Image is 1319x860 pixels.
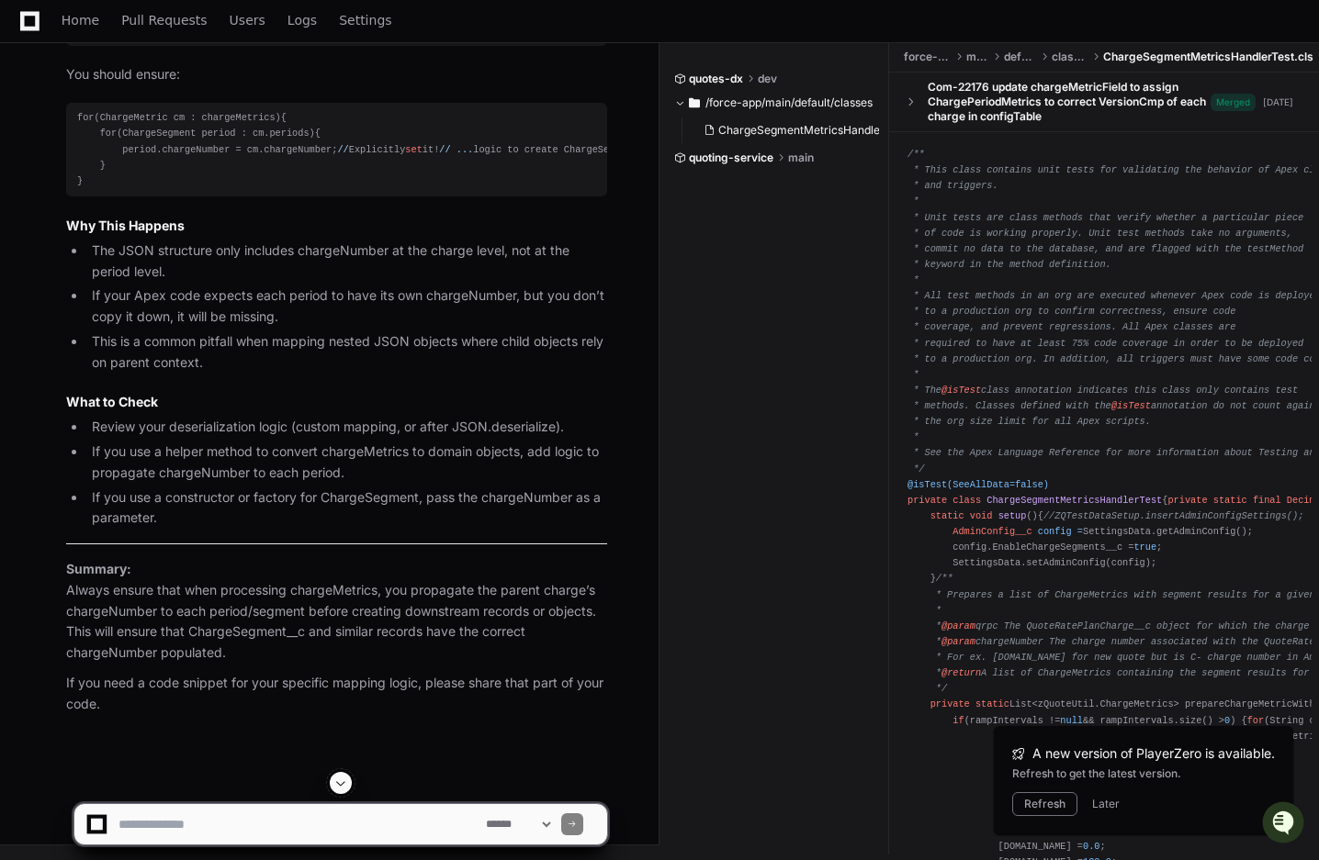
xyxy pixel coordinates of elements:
span: //ZQTestDataSetup.insertAdminConfigSettings(); [1043,510,1303,521]
strong: Summary: [66,561,131,576]
span: class [953,495,981,506]
span: private [930,699,970,710]
span: ... [457,144,473,155]
span: Pylon [183,193,222,207]
span: @return [941,668,981,679]
span: ChargeSegmentMetricsHandlerTest.cls [718,123,923,138]
button: Later [1092,797,1120,811]
button: Refresh [1012,792,1077,816]
span: for [1247,715,1264,726]
span: Merged [1211,94,1256,111]
span: static [1213,495,1247,506]
li: If you use a constructor or factory for ChargeSegment, pass the chargeNumber as a parameter. [86,487,607,530]
div: Refresh to get the latest version. [1012,766,1275,781]
span: // [439,144,450,155]
button: /force-app/main/default/classes [674,88,875,117]
div: We're available if you need us! [62,155,232,170]
span: main [966,50,989,64]
span: Home [62,15,99,26]
li: The JSON structure only includes chargeNumber at the charge level, not at the period level. [86,240,607,283]
button: Start new chat [312,142,334,164]
span: quotes-dx [689,72,743,86]
span: classes [1052,50,1088,64]
span: @isTest(SeeAllData=false) [908,479,1049,490]
span: 0 [1224,715,1230,726]
span: () [1026,510,1037,521]
div: Com-22176 update chargeMetricField to assign ChargePeriodMetrics to correct VersionCmp of each ch... [928,80,1211,124]
span: setup [998,510,1027,521]
a: Powered byPylon [130,192,222,207]
li: Review your deserialization logic (custom mapping, or after JSON.deserialize). [86,417,607,438]
iframe: Open customer support [1260,799,1310,849]
span: ChargeSegmentMetricsHandlerTest [986,495,1162,506]
span: if [953,715,964,726]
span: (ChargeSegment period : cm.periods) [117,128,315,139]
span: /force-app/main/default/classes [705,95,873,110]
svg: Directory [689,92,700,114]
span: null [1060,715,1083,726]
p: You should ensure: [66,64,607,85]
span: ChargeSegmentMetricsHandlerTest.cls [1103,50,1313,64]
div: Start new chat [62,137,301,155]
span: Pull Requests [121,15,207,26]
span: default [1004,50,1037,64]
div: for { for { period.chargeNumber = cm.chargeNumber; Explicitly it! logic to create ChargeSegment__... [77,110,596,189]
span: private [1167,495,1207,506]
li: If you use a helper method to convert chargeMetrics to domain objects, add logic to propagate cha... [86,441,607,484]
span: static [975,699,1009,710]
span: Logs [287,15,317,26]
span: AdminConfig__c [953,526,1032,537]
span: Settings [339,15,391,26]
h3: What to Check [66,393,607,411]
span: @param [941,620,975,631]
span: force-app [904,50,952,64]
span: final [1253,495,1281,506]
li: If your Apex code expects each period to have its own chargeNumber, but you don’t copy it down, i... [86,285,607,328]
div: [DATE] [1263,95,1293,109]
span: A new version of PlayerZero is available. [1032,744,1275,763]
li: This is a common pitfall when mapping nested JSON objects where child objects rely on parent cont... [86,331,607,374]
div: Welcome [18,73,334,103]
span: set [405,144,422,155]
h3: Why This Happens [66,217,607,235]
span: = [1077,526,1083,537]
span: dev [758,72,777,86]
span: main [788,151,814,165]
span: Users [230,15,265,26]
span: quoting-service [689,151,773,165]
img: 1756235613930-3d25f9e4-fa56-45dd-b3ad-e072dfbd1548 [18,137,51,170]
span: @param [941,636,975,647]
span: config [1038,526,1072,537]
img: PlayerZero [18,18,55,55]
p: If you need a code snippet for your specific mapping logic, please share that part of your code. [66,673,607,715]
span: @isTest [1111,400,1151,411]
span: static [930,510,964,521]
span: true [1133,542,1156,553]
span: @isTest [941,385,981,396]
button: ChargeSegmentMetricsHandlerTest.cls [696,117,879,143]
span: // [337,144,348,155]
p: Always ensure that when processing chargeMetrics, you propagate the parent charge’s chargeNumber ... [66,559,607,664]
span: private [908,495,947,506]
span: (ChargeMetric cm : chargeMetrics) [94,112,280,123]
span: void [970,510,993,521]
